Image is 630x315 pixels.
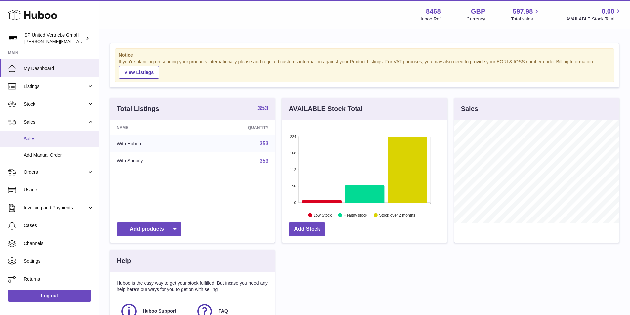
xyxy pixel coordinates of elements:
a: 597.98 Total sales [511,7,540,22]
h3: Sales [461,104,478,113]
span: Listings [24,83,87,90]
text: 224 [290,135,296,138]
a: Add Stock [289,222,325,236]
a: 0.00 AVAILABLE Stock Total [566,7,622,22]
span: Returns [24,276,94,282]
span: My Dashboard [24,65,94,72]
span: Invoicing and Payments [24,205,87,211]
text: 56 [292,184,296,188]
h3: AVAILABLE Stock Total [289,104,362,113]
p: Huboo is the easy way to get your stock fulfilled. But incase you need any help here's our ways f... [117,280,268,293]
span: AVAILABLE Stock Total [566,16,622,22]
th: Name [110,120,199,135]
h3: Total Listings [117,104,159,113]
strong: 8468 [426,7,441,16]
a: View Listings [119,66,159,79]
h3: Help [117,256,131,265]
span: Cases [24,222,94,229]
span: Usage [24,187,94,193]
span: Orders [24,169,87,175]
span: 0.00 [602,7,614,16]
text: 168 [290,151,296,155]
div: Huboo Ref [419,16,441,22]
span: Settings [24,258,94,264]
div: Currency [467,16,485,22]
strong: GBP [471,7,485,16]
span: Channels [24,240,94,247]
text: 0 [294,201,296,205]
span: Add Manual Order [24,152,94,158]
span: [PERSON_NAME][EMAIL_ADDRESS][DOMAIN_NAME] [24,39,133,44]
a: 353 [260,158,269,164]
a: Log out [8,290,91,302]
th: Quantity [199,120,275,135]
a: 353 [260,141,269,146]
span: 597.98 [513,7,533,16]
strong: Notice [119,52,610,58]
span: FAQ [218,308,228,314]
td: With Shopify [110,152,199,170]
span: Huboo Support [143,308,176,314]
text: Stock over 2 months [379,213,415,217]
img: tim@sp-united.com [8,33,18,43]
text: Healthy stock [344,213,368,217]
strong: 353 [257,105,268,111]
text: 112 [290,168,296,172]
span: Sales [24,136,94,142]
a: 353 [257,105,268,113]
a: Add products [117,222,181,236]
span: Sales [24,119,87,125]
text: Low Stock [314,213,332,217]
span: Total sales [511,16,540,22]
div: SP United Vertriebs GmbH [24,32,84,45]
span: Stock [24,101,87,107]
td: With Huboo [110,135,199,152]
div: If you're planning on sending your products internationally please add required customs informati... [119,59,610,79]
